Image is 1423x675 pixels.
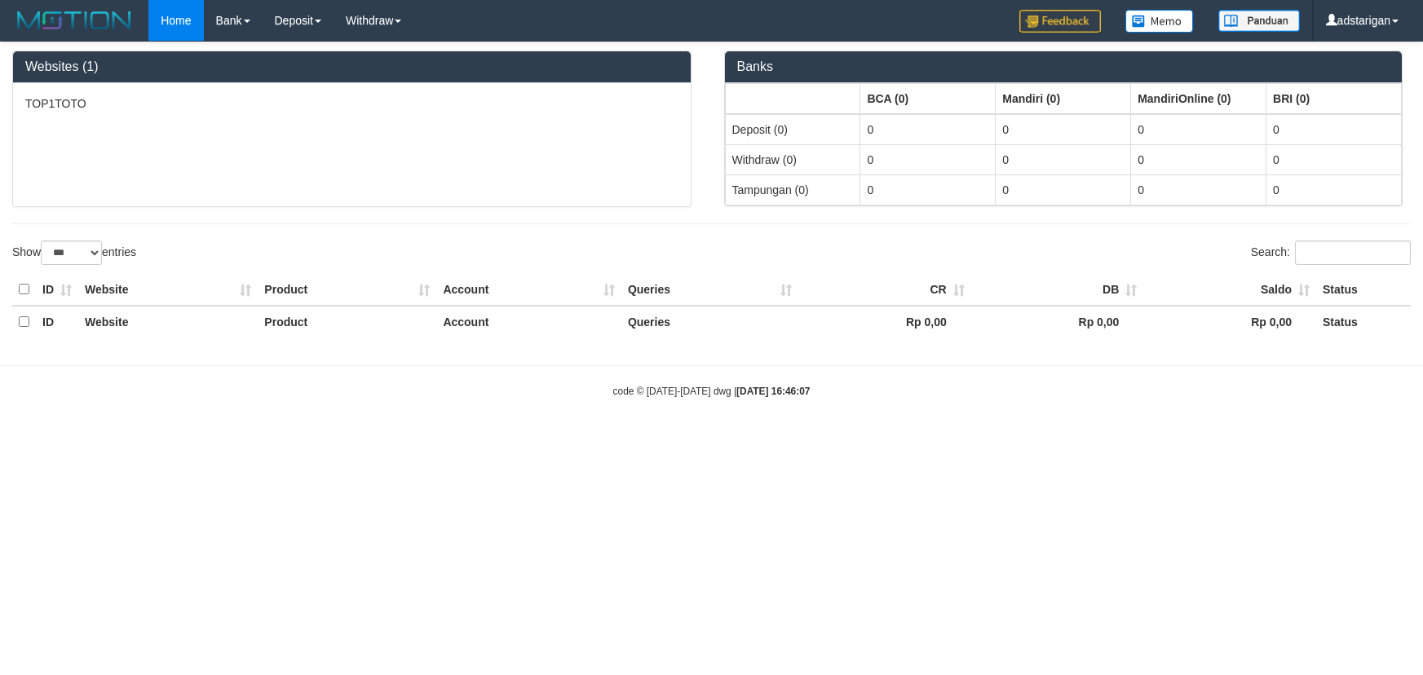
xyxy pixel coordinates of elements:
[736,386,810,397] strong: [DATE] 16:46:07
[798,274,971,306] th: CR
[996,144,1131,174] td: 0
[613,386,811,397] small: code © [DATE]-[DATE] dwg |
[1143,306,1316,337] th: Rp 0,00
[1266,174,1402,205] td: 0
[1131,144,1266,174] td: 0
[1316,274,1411,306] th: Status
[36,306,78,337] th: ID
[25,95,678,112] p: TOP1TOTO
[996,174,1131,205] td: 0
[1218,10,1300,32] img: panduan.png
[621,306,798,337] th: Queries
[1316,306,1411,337] th: Status
[737,60,1390,74] h3: Banks
[971,274,1144,306] th: DB
[1125,10,1194,33] img: Button%20Memo.svg
[725,83,860,114] th: Group: activate to sort column ascending
[1295,240,1411,265] input: Search:
[436,274,621,306] th: Account
[36,274,78,306] th: ID
[1266,144,1402,174] td: 0
[1131,83,1266,114] th: Group: activate to sort column ascending
[1131,114,1266,145] td: 0
[25,60,678,74] h3: Websites (1)
[258,274,436,306] th: Product
[1266,83,1402,114] th: Group: activate to sort column ascending
[996,83,1131,114] th: Group: activate to sort column ascending
[860,174,996,205] td: 0
[1251,240,1411,265] label: Search:
[1143,274,1316,306] th: Saldo
[621,274,798,306] th: Queries
[996,114,1131,145] td: 0
[78,306,258,337] th: Website
[798,306,971,337] th: Rp 0,00
[725,174,860,205] td: Tampungan (0)
[12,240,136,265] label: Show entries
[41,240,102,265] select: Showentries
[78,274,258,306] th: Website
[1266,114,1402,145] td: 0
[725,114,860,145] td: Deposit (0)
[725,144,860,174] td: Withdraw (0)
[258,306,436,337] th: Product
[436,306,621,337] th: Account
[971,306,1144,337] th: Rp 0,00
[860,144,996,174] td: 0
[12,8,136,33] img: MOTION_logo.png
[1019,10,1101,33] img: Feedback.jpg
[860,83,996,114] th: Group: activate to sort column ascending
[860,114,996,145] td: 0
[1131,174,1266,205] td: 0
